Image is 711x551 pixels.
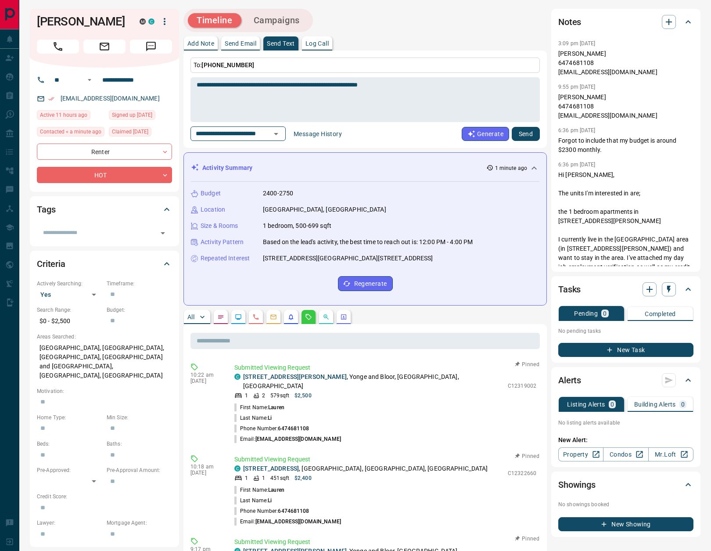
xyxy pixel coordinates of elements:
[262,474,265,482] p: 1
[37,440,102,448] p: Beds:
[514,535,540,543] button: Pinned
[190,470,221,476] p: [DATE]
[234,497,272,504] p: Last Name:
[558,279,693,300] div: Tasks
[323,313,330,321] svg: Opportunities
[558,324,693,338] p: No pending tasks
[234,374,241,380] div: condos.ca
[37,306,102,314] p: Search Range:
[508,469,536,477] p: C12322660
[187,314,194,320] p: All
[681,401,685,407] p: 0
[201,221,238,230] p: Size & Rooms
[37,257,65,271] h2: Criteria
[187,40,214,47] p: Add Note
[287,313,294,321] svg: Listing Alerts
[234,537,536,547] p: Submitted Viewing Request
[558,15,581,29] h2: Notes
[263,189,293,198] p: 2400-2750
[37,288,102,302] div: Yes
[37,199,172,220] div: Tags
[634,401,676,407] p: Building Alerts
[201,205,225,214] p: Location
[245,474,248,482] p: 1
[558,93,693,120] p: [PERSON_NAME] 6474681108 [EMAIL_ADDRESS][DOMAIN_NAME]
[255,519,341,525] span: [EMAIL_ADDRESS][DOMAIN_NAME]
[558,474,693,495] div: Showings
[234,363,536,372] p: Submitted Viewing Request
[338,276,393,291] button: Regenerate
[107,414,172,421] p: Min Size:
[201,61,254,68] span: [PHONE_NUMBER]
[201,238,244,247] p: Activity Pattern
[558,370,693,391] div: Alerts
[37,167,172,183] div: HOT
[558,11,693,32] div: Notes
[217,313,224,321] svg: Notes
[37,127,104,139] div: Sat Aug 16 2025
[340,313,347,321] svg: Agent Actions
[462,127,509,141] button: Generate
[201,254,250,263] p: Repeated Interest
[514,360,540,368] button: Pinned
[201,189,221,198] p: Budget
[37,333,172,341] p: Areas Searched:
[263,238,473,247] p: Based on the lead's activity, the best time to reach out is: 12:00 PM - 4:00 PM
[140,18,146,25] div: mrloft.ca
[148,18,154,25] div: condos.ca
[558,343,693,357] button: New Task
[235,313,242,321] svg: Lead Browsing Activity
[270,313,277,321] svg: Emails
[48,96,54,102] svg: Email Verified
[558,49,693,77] p: [PERSON_NAME] 6474681108 [EMAIL_ADDRESS][DOMAIN_NAME]
[558,170,693,419] p: Hi [PERSON_NAME], The units I'm interested in are; the 1 bedroom apartments in [STREET_ADDRESS][P...
[263,254,433,263] p: [STREET_ADDRESS][GEOGRAPHIC_DATA][STREET_ADDRESS]
[234,507,309,515] p: Phone Number:
[558,447,603,461] a: Property
[107,440,172,448] p: Baths:
[112,111,152,119] span: Signed up [DATE]
[37,414,102,421] p: Home Type:
[268,404,284,411] span: Lauren
[263,221,331,230] p: 1 bedroom, 500-699 sqft
[37,144,172,160] div: Renter
[263,205,386,214] p: [GEOGRAPHIC_DATA], [GEOGRAPHIC_DATA]
[107,306,172,314] p: Budget:
[603,310,607,317] p: 0
[243,465,299,472] a: [STREET_ADDRESS]
[37,110,104,122] div: Sat Aug 16 2025
[40,127,101,136] span: Contacted < a minute ago
[37,40,79,54] span: Call
[514,452,540,460] button: Pinned
[157,227,169,239] button: Open
[107,280,172,288] p: Timeframe:
[252,313,259,321] svg: Calls
[558,478,596,492] h2: Showings
[191,160,539,176] div: Activity Summary1 minute ago
[107,519,172,527] p: Mortgage Agent:
[278,425,309,432] span: 6474681108
[83,40,126,54] span: Email
[610,401,614,407] p: 0
[234,518,341,526] p: Email:
[558,84,596,90] p: 9:55 pm [DATE]
[243,372,503,391] p: , Yonge and Bloor, [GEOGRAPHIC_DATA], [GEOGRAPHIC_DATA]
[270,392,289,400] p: 579 sqft
[645,311,676,317] p: Completed
[243,373,347,380] a: [STREET_ADDRESS][PERSON_NAME]
[495,164,527,172] p: 1 minute ago
[245,13,309,28] button: Campaigns
[37,314,102,328] p: $0 - $2,500
[112,127,148,136] span: Claimed [DATE]
[37,341,172,383] p: [GEOGRAPHIC_DATA], [GEOGRAPHIC_DATA], [GEOGRAPHIC_DATA], [GEOGRAPHIC_DATA] and [GEOGRAPHIC_DATA],...
[558,373,581,387] h2: Alerts
[305,313,312,321] svg: Requests
[37,387,172,395] p: Motivation:
[278,508,309,514] span: 6474681108
[61,95,160,102] a: [EMAIL_ADDRESS][DOMAIN_NAME]
[37,493,172,501] p: Credit Score:
[234,403,284,411] p: First Name:
[188,13,241,28] button: Timeline
[234,425,309,432] p: Phone Number:
[268,415,272,421] span: Li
